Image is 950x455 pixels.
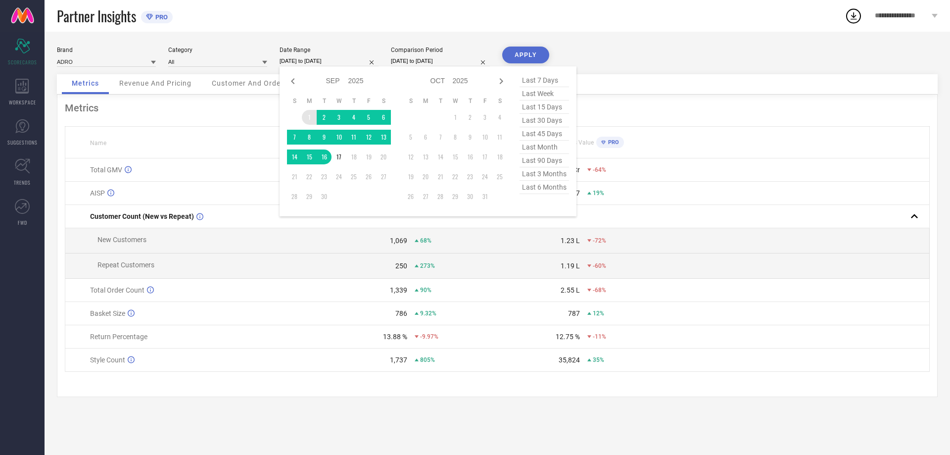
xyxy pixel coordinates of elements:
span: -68% [593,287,606,294]
td: Tue Oct 07 2025 [433,130,448,145]
td: Mon Sep 08 2025 [302,130,317,145]
div: 1,069 [390,237,407,245]
div: 13.88 % [383,333,407,341]
th: Saturday [492,97,507,105]
td: Sun Sep 21 2025 [287,169,302,184]
td: Mon Sep 01 2025 [302,110,317,125]
td: Thu Oct 23 2025 [463,169,477,184]
td: Sat Oct 04 2025 [492,110,507,125]
th: Thursday [463,97,477,105]
span: last 7 days [520,74,569,87]
td: Thu Sep 25 2025 [346,169,361,184]
span: Repeat Customers [97,261,154,269]
span: 273% [420,262,435,269]
span: TRENDS [14,179,31,186]
td: Fri Oct 17 2025 [477,150,492,164]
div: 35,824 [559,356,580,364]
div: 250 [395,262,407,270]
td: Mon Oct 20 2025 [418,169,433,184]
td: Tue Oct 28 2025 [433,189,448,204]
td: Thu Oct 16 2025 [463,150,477,164]
td: Fri Oct 03 2025 [477,110,492,125]
th: Tuesday [317,97,332,105]
button: APPLY [502,47,549,63]
span: SCORECARDS [8,58,37,66]
span: last 90 days [520,154,569,167]
span: WORKSPACE [9,99,36,106]
span: PRO [153,13,168,21]
td: Thu Oct 02 2025 [463,110,477,125]
span: 19% [593,190,604,197]
span: 9.32% [420,310,436,317]
td: Sun Oct 05 2025 [403,130,418,145]
span: SUGGESTIONS [7,139,38,146]
th: Wednesday [332,97,346,105]
span: -64% [593,166,606,173]
div: Brand [57,47,156,53]
span: Customer Count (New vs Repeat) [90,212,194,220]
td: Mon Oct 27 2025 [418,189,433,204]
td: Tue Oct 21 2025 [433,169,448,184]
td: Sun Oct 12 2025 [403,150,418,164]
span: last 45 days [520,127,569,141]
td: Wed Sep 03 2025 [332,110,346,125]
span: last 6 months [520,181,569,194]
td: Fri Oct 31 2025 [477,189,492,204]
span: Total Order Count [90,286,144,294]
th: Monday [418,97,433,105]
td: Mon Sep 15 2025 [302,150,317,164]
span: Total GMV [90,166,122,174]
td: Tue Oct 14 2025 [433,150,448,164]
td: Thu Sep 11 2025 [346,130,361,145]
td: Fri Sep 05 2025 [361,110,376,125]
span: 35% [593,356,604,363]
span: PRO [606,139,619,146]
div: 787 [568,309,580,317]
td: Sat Sep 27 2025 [376,169,391,184]
td: Wed Sep 24 2025 [332,169,346,184]
span: FWD [18,219,27,226]
td: Thu Oct 30 2025 [463,189,477,204]
div: 2.55 L [561,286,580,294]
div: Category [168,47,267,53]
td: Fri Sep 19 2025 [361,150,376,164]
span: AISP [90,189,105,197]
th: Sunday [403,97,418,105]
td: Wed Oct 15 2025 [448,150,463,164]
td: Thu Sep 18 2025 [346,150,361,164]
th: Sunday [287,97,302,105]
td: Tue Sep 23 2025 [317,169,332,184]
span: Partner Insights [57,6,136,26]
span: Style Count [90,356,125,364]
div: 1,737 [390,356,407,364]
td: Fri Sep 26 2025 [361,169,376,184]
span: 90% [420,287,431,294]
th: Saturday [376,97,391,105]
td: Tue Sep 16 2025 [317,150,332,164]
td: Sat Oct 18 2025 [492,150,507,164]
td: Wed Sep 17 2025 [332,150,346,164]
td: Wed Oct 29 2025 [448,189,463,204]
span: Name [90,140,106,147]
div: Comparison Period [391,47,490,53]
td: Mon Sep 22 2025 [302,169,317,184]
div: 1.23 L [561,237,580,245]
span: 12% [593,310,604,317]
div: 12.75 % [556,333,580,341]
td: Sun Sep 07 2025 [287,130,302,145]
td: Wed Sep 10 2025 [332,130,346,145]
span: -11% [593,333,606,340]
input: Select comparison period [391,56,490,66]
td: Wed Oct 22 2025 [448,169,463,184]
th: Wednesday [448,97,463,105]
div: Next month [495,75,507,87]
td: Fri Oct 10 2025 [477,130,492,145]
td: Tue Sep 30 2025 [317,189,332,204]
span: last month [520,141,569,154]
span: 805% [420,356,435,363]
span: Metrics [72,79,99,87]
td: Sun Sep 28 2025 [287,189,302,204]
span: New Customers [97,236,146,244]
span: last week [520,87,569,101]
th: Thursday [346,97,361,105]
